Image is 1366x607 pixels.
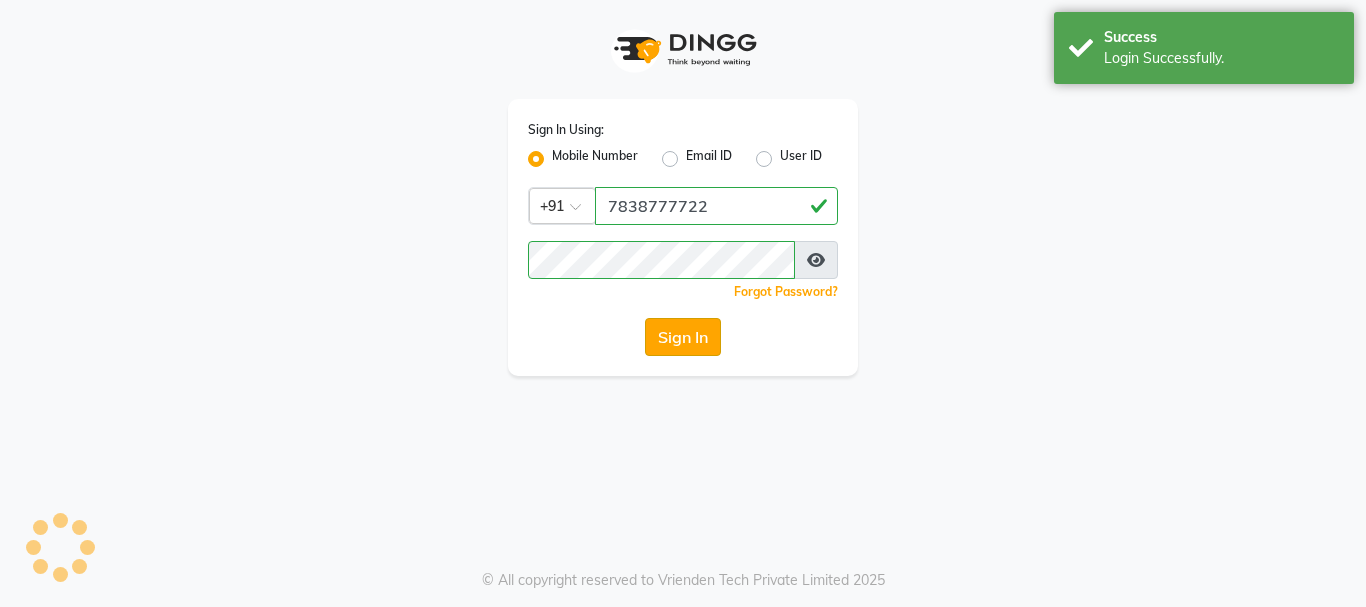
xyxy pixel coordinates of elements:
label: User ID [780,147,822,171]
div: Success [1104,27,1339,48]
label: Sign In Using: [528,121,604,139]
input: Username [528,241,795,279]
label: Email ID [686,147,732,171]
div: Login Successfully. [1104,48,1339,69]
a: Forgot Password? [734,284,838,299]
label: Mobile Number [552,147,638,171]
img: logo1.svg [603,20,763,79]
button: Sign In [645,318,721,356]
input: Username [595,187,838,225]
